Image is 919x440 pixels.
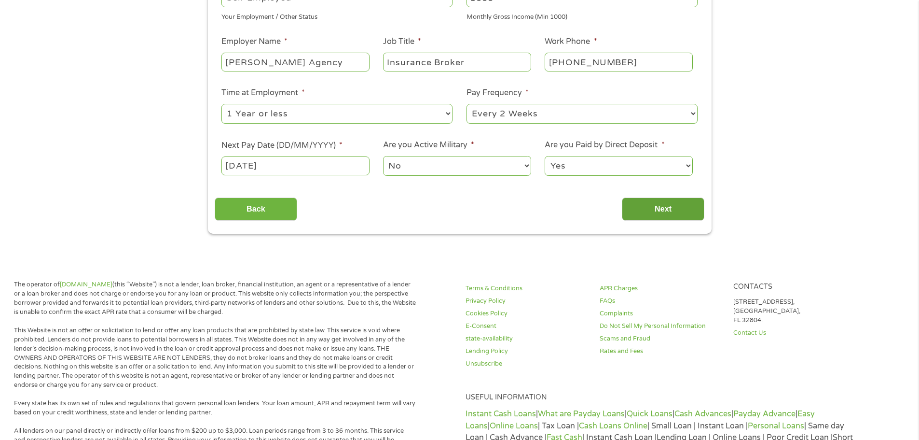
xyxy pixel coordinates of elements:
a: Scams and Fraud [600,334,722,343]
label: Time at Employment [221,88,305,98]
label: Pay Frequency [466,88,529,98]
a: Rates and Fees [600,347,722,356]
p: Every state has its own set of rules and regulations that govern personal loan lenders. Your loan... [14,399,416,417]
a: [DOMAIN_NAME] [60,281,112,288]
h4: Contacts [733,283,856,292]
label: Employer Name [221,37,288,47]
a: APR Charges [600,284,722,293]
h4: Useful Information [466,393,856,402]
a: Privacy Policy [466,297,588,306]
label: Are you Paid by Direct Deposit [545,140,664,150]
a: What are Payday Loans [538,409,625,419]
a: Do Not Sell My Personal Information [600,322,722,331]
div: Monthly Gross Income (Min 1000) [466,9,698,22]
input: Use the arrow keys to pick a date [221,156,369,175]
a: Contact Us [733,328,856,338]
label: Are you Active Military [383,140,474,150]
a: E-Consent [466,322,588,331]
a: Cash Loans Online [579,421,647,431]
a: Complaints [600,309,722,318]
a: Easy Loans [466,409,815,430]
a: Cookies Policy [466,309,588,318]
a: Personal Loans [748,421,804,431]
input: Next [622,198,704,221]
a: FAQs [600,297,722,306]
a: Payday Advance [733,409,796,419]
input: (231) 754-4010 [545,53,692,71]
a: Unsubscribe [466,359,588,369]
a: Instant Cash Loans [466,409,536,419]
input: Walmart [221,53,369,71]
input: Back [215,198,297,221]
p: [STREET_ADDRESS], [GEOGRAPHIC_DATA], FL 32804. [733,298,856,325]
label: Next Pay Date (DD/MM/YYYY) [221,141,343,151]
a: Quick Loans [627,409,672,419]
a: Online Loans [490,421,538,431]
p: The operator of (this “Website”) is not a lender, loan broker, financial institution, an agent or... [14,280,416,317]
a: Terms & Conditions [466,284,588,293]
label: Work Phone [545,37,597,47]
a: state-availability [466,334,588,343]
p: This Website is not an offer or solicitation to lend or offer any loan products that are prohibit... [14,326,416,390]
a: Cash Advances [674,409,731,419]
input: Cashier [383,53,531,71]
label: Job Title [383,37,421,47]
div: Your Employment / Other Status [221,9,453,22]
a: Lending Policy [466,347,588,356]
